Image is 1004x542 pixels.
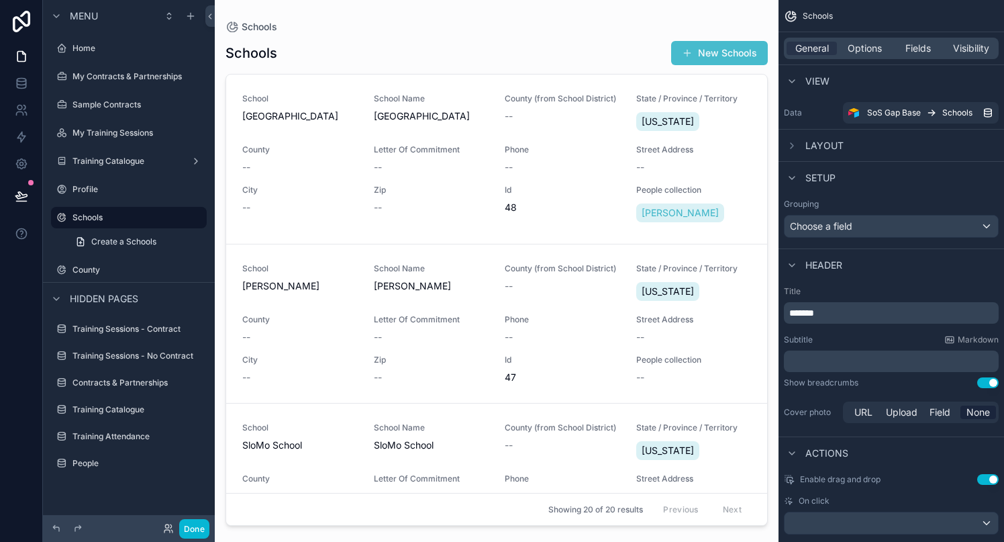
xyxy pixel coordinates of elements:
[803,11,833,21] span: Schools
[72,184,204,195] label: Profile
[70,9,98,23] span: Menu
[854,406,872,419] span: URL
[72,43,204,54] label: Home
[805,447,848,460] span: Actions
[51,259,207,281] a: County
[51,318,207,340] a: Training Sessions - Contract
[790,220,852,232] span: Choose a field
[72,265,204,275] label: County
[72,156,185,167] label: Training Catalogue
[784,286,999,297] label: Title
[72,128,204,138] label: My Training Sessions
[848,42,882,55] span: Options
[72,71,204,82] label: My Contracts & Partnerships
[784,377,858,388] div: Show breadcrumbs
[799,496,830,506] span: On click
[51,94,207,116] a: Sample Contracts
[867,107,921,118] span: SoS Gap Base
[51,426,207,447] a: Training Attendance
[800,474,881,485] span: Enable drag and drop
[784,199,819,210] label: Grouping
[91,236,156,247] span: Create a Schools
[805,75,830,88] span: View
[72,458,204,469] label: People
[51,399,207,420] a: Training Catalogue
[51,372,207,394] a: Contracts & Partnerships
[958,334,999,345] span: Markdown
[51,345,207,367] a: Training Sessions - No Contract
[51,453,207,474] a: People
[784,215,999,238] button: Choose a field
[72,404,204,415] label: Training Catalogue
[784,334,813,345] label: Subtitle
[72,99,204,110] label: Sample Contracts
[886,406,917,419] span: Upload
[795,42,829,55] span: General
[179,519,209,539] button: Done
[784,302,999,324] div: scrollable content
[72,431,204,442] label: Training Attendance
[51,150,207,172] a: Training Catalogue
[72,324,204,334] label: Training Sessions - Contract
[784,351,999,372] div: scrollable content
[51,122,207,144] a: My Training Sessions
[51,66,207,87] a: My Contracts & Partnerships
[51,179,207,200] a: Profile
[843,102,999,124] a: SoS Gap BaseSchools
[72,212,199,223] label: Schools
[930,406,950,419] span: Field
[784,107,838,118] label: Data
[966,406,990,419] span: None
[67,231,207,253] a: Create a Schools
[953,42,989,55] span: Visibility
[905,42,931,55] span: Fields
[72,351,204,361] label: Training Sessions - No Contract
[848,107,859,118] img: Airtable Logo
[805,259,842,272] span: Header
[51,207,207,228] a: Schools
[70,292,138,306] span: Hidden pages
[942,107,972,118] span: Schools
[51,38,207,59] a: Home
[784,407,838,418] label: Cover photo
[805,139,844,152] span: Layout
[548,504,643,515] span: Showing 20 of 20 results
[805,171,836,185] span: Setup
[944,334,999,345] a: Markdown
[72,377,204,388] label: Contracts & Partnerships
